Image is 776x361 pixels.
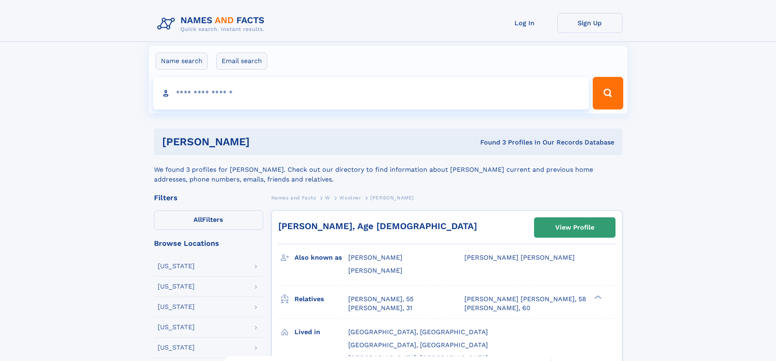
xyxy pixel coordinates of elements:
[325,195,330,201] span: W
[154,13,271,35] img: Logo Names and Facts
[492,13,557,33] a: Log In
[154,240,263,247] div: Browse Locations
[348,254,402,261] span: [PERSON_NAME]
[153,77,589,109] input: search input
[348,295,413,304] a: [PERSON_NAME], 55
[193,216,202,223] span: All
[592,294,602,300] div: ❯
[339,193,361,203] a: Woolner
[534,218,615,237] a: View Profile
[278,221,477,231] a: [PERSON_NAME], Age [DEMOGRAPHIC_DATA]
[348,267,402,274] span: [PERSON_NAME]
[370,195,414,201] span: [PERSON_NAME]
[295,325,348,339] h3: Lived in
[295,251,348,265] h3: Also known as
[325,193,330,203] a: W
[339,195,361,201] span: Woolner
[154,210,263,230] label: Filters
[593,77,623,109] button: Search Button
[158,283,195,290] div: [US_STATE]
[271,193,316,203] a: Names and Facts
[348,304,412,313] a: [PERSON_NAME], 31
[464,304,530,313] a: [PERSON_NAME], 60
[464,295,586,304] a: [PERSON_NAME] [PERSON_NAME], 58
[158,263,195,269] div: [US_STATE]
[348,341,488,349] span: [GEOGRAPHIC_DATA], [GEOGRAPHIC_DATA]
[162,137,365,147] h1: [PERSON_NAME]
[158,324,195,330] div: [US_STATE]
[158,344,195,351] div: [US_STATE]
[557,13,622,33] a: Sign Up
[365,138,614,147] div: Found 3 Profiles In Our Records Database
[216,53,267,70] label: Email search
[348,328,488,336] span: [GEOGRAPHIC_DATA], [GEOGRAPHIC_DATA]
[158,304,195,310] div: [US_STATE]
[154,194,263,201] div: Filters
[295,292,348,306] h3: Relatives
[464,254,575,261] span: [PERSON_NAME] [PERSON_NAME]
[555,218,594,237] div: View Profile
[156,53,208,70] label: Name search
[154,155,622,184] div: We found 3 profiles for [PERSON_NAME]. Check out our directory to find information about [PERSON_...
